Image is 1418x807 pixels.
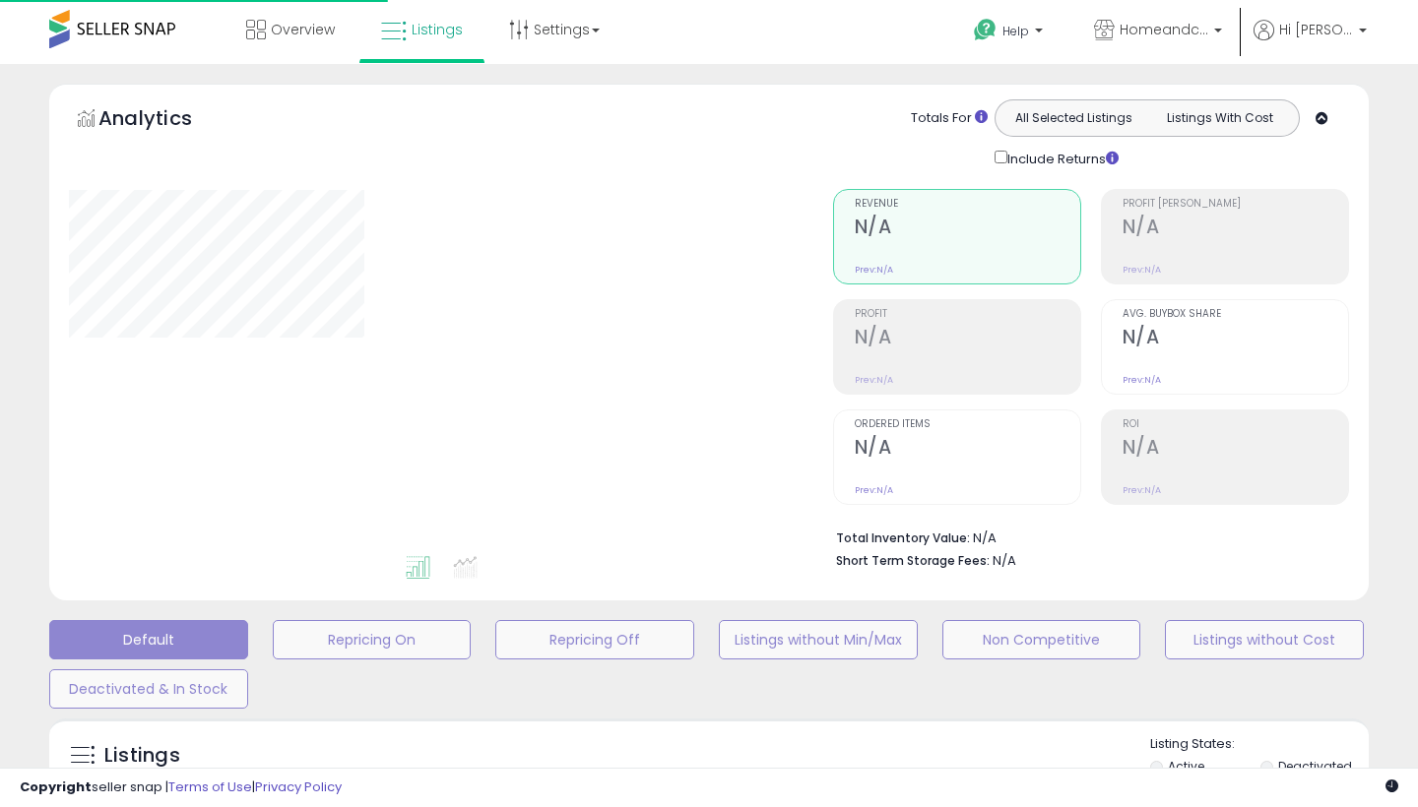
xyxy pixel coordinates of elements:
[1123,264,1161,276] small: Prev: N/A
[855,484,893,496] small: Prev: N/A
[271,20,335,39] span: Overview
[20,778,342,797] div: seller snap | |
[973,18,998,42] i: Get Help
[993,551,1016,570] span: N/A
[719,620,918,659] button: Listings without Min/Max
[855,436,1080,463] h2: N/A
[855,419,1080,430] span: Ordered Items
[855,216,1080,242] h2: N/A
[855,199,1080,210] span: Revenue
[49,620,248,659] button: Default
[980,147,1142,169] div: Include Returns
[1279,20,1353,39] span: Hi [PERSON_NAME]
[1123,309,1348,320] span: Avg. Buybox Share
[49,669,248,709] button: Deactivated & In Stock
[855,264,893,276] small: Prev: N/A
[412,20,463,39] span: Listings
[958,3,1063,64] a: Help
[855,374,893,386] small: Prev: N/A
[911,109,988,128] div: Totals For
[1002,23,1029,39] span: Help
[942,620,1141,659] button: Non Competitive
[1120,20,1208,39] span: Homeandcountryusa
[1123,419,1348,430] span: ROI
[1123,484,1161,496] small: Prev: N/A
[836,529,970,546] b: Total Inventory Value:
[855,326,1080,352] h2: N/A
[1123,199,1348,210] span: Profit [PERSON_NAME]
[855,309,1080,320] span: Profit
[1165,620,1364,659] button: Listings without Cost
[1123,216,1348,242] h2: N/A
[273,620,472,659] button: Repricing On
[1000,105,1147,131] button: All Selected Listings
[20,777,92,796] strong: Copyright
[495,620,694,659] button: Repricing Off
[1123,436,1348,463] h2: N/A
[98,104,230,137] h5: Analytics
[1146,105,1293,131] button: Listings With Cost
[1123,326,1348,352] h2: N/A
[1254,20,1367,64] a: Hi [PERSON_NAME]
[836,525,1334,548] li: N/A
[1123,374,1161,386] small: Prev: N/A
[836,552,990,569] b: Short Term Storage Fees:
